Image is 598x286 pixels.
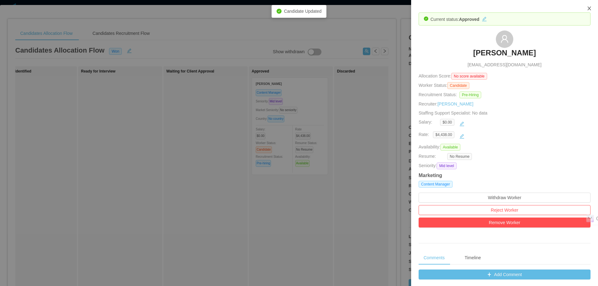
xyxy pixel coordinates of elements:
i: icon: check-circle [424,16,428,21]
button: icon: edit [457,131,467,141]
span: Recruiter: [419,101,473,106]
span: Candidate [447,82,469,89]
i: icon: check-circle [277,9,282,14]
div: Comments [419,251,450,265]
span: Available [440,144,460,151]
span: Worker Status: [419,83,447,88]
strong: Approved [459,17,479,22]
button: icon: edit [479,15,489,21]
button: Reject Worker [419,205,591,215]
span: Pre-Hiring [459,91,481,98]
span: Candidate Updated [284,9,322,14]
div: Timeline [460,251,486,265]
button: Remove Worker [419,218,591,227]
span: Mid level [437,162,456,169]
span: Recruitment Status: [419,92,457,97]
span: Content Manager [419,181,453,188]
a: [PERSON_NAME] [438,101,473,106]
i: icon: user [500,35,509,43]
span: No data [471,110,487,115]
strong: Marketing [419,173,442,178]
span: No Resume [447,153,472,160]
span: Allocation Score: [419,73,451,78]
button: icon: edit [457,119,467,129]
span: Seniority: [419,162,437,169]
span: [EMAIL_ADDRESS][DOMAIN_NAME] [467,62,541,68]
button: Withdraw Worker [419,193,591,203]
span: No score available [451,73,487,80]
span: Availability: [419,144,463,149]
a: [PERSON_NAME] [473,48,536,62]
span: Staffing Support Specialist: [419,110,487,115]
i: icon: close [587,6,592,11]
span: $0.00 [440,119,454,126]
button: icon: plusAdd Comment [419,270,591,279]
span: Resume: [419,154,436,159]
span: $4,438.00 [433,131,454,138]
h3: [PERSON_NAME] [473,48,536,58]
span: Current status: [430,17,459,22]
